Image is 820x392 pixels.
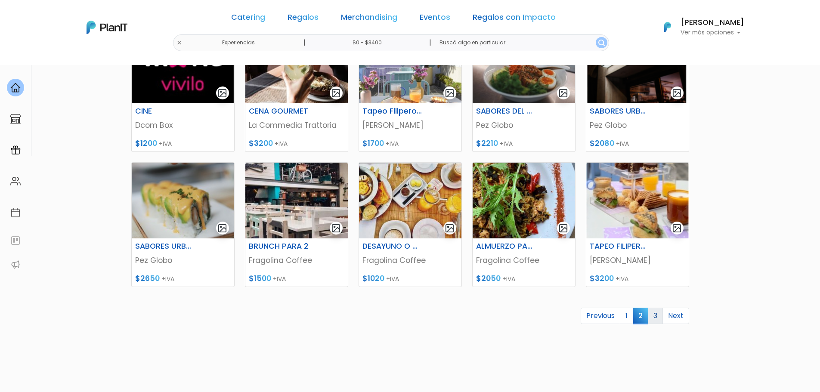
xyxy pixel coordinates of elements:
[633,308,648,324] span: 2
[658,18,677,37] img: PlanIt Logo
[476,138,498,148] span: $2210
[420,14,450,24] a: Eventos
[590,273,614,284] span: $3200
[132,28,234,103] img: thumb_thumb_moviecenter_logo.jpeg
[359,162,462,287] a: gallery-light DESAYUNO O MERIENDA PARA 2 Fragolina Coffee $1020 +IVA
[249,273,271,284] span: $1500
[357,242,428,251] h6: DESAYUNO O MERIENDA PARA 2
[130,242,201,251] h6: SABORES URBANOS 2
[558,223,568,233] img: gallery-light
[598,40,605,46] img: search_button-432b6d5273f82d61273b3651a40e1bd1b912527efae98b1b7a1b2c0702e16a8d.svg
[303,37,306,48] p: |
[502,275,515,283] span: +IVA
[331,88,341,98] img: gallery-light
[245,28,348,103] img: thumb_thumb_WhatsApp_Image_2022-06-22_at_3.14.45_PM.jpeg
[244,242,314,251] h6: BRUNCH PARA 2
[476,120,572,131] p: Pez Globo
[10,235,21,246] img: feedback-78b5a0c8f98aac82b08bfc38622c3050aee476f2c9584af64705fc4e61158814.svg
[586,163,689,238] img: thumb_44A9266D-8AB0-48FC-815C-D808EE29E30D.jpeg
[362,138,384,148] span: $1700
[581,308,620,324] a: Previous
[476,255,572,266] p: Fragolina Coffee
[10,114,21,124] img: marketplace-4ceaa7011d94191e9ded77b95e3339b90024bf715f7c57f8cf31f2d8c509eaba.svg
[585,107,655,116] h6: SABORES URBANOS
[44,8,124,25] div: ¿Necesitás ayuda?
[273,275,286,283] span: +IVA
[386,275,399,283] span: +IVA
[275,139,288,148] span: +IVA
[433,34,609,51] input: Buscá algo en particular..
[473,163,575,238] img: thumb_WhatsApp_Image_2025-03-27_at_15.14.25.jpeg
[87,21,127,34] img: PlanIt Logo
[590,120,685,131] p: Pez Globo
[161,275,174,283] span: +IVA
[341,14,397,24] a: Merchandising
[159,139,172,148] span: +IVA
[249,138,273,148] span: $3200
[249,255,344,266] p: Fragolina Coffee
[590,255,685,266] p: [PERSON_NAME]
[653,16,744,38] button: PlanIt Logo [PERSON_NAME] Ver más opciones
[176,40,182,46] img: close-6986928ebcb1d6c9903e3b54e860dbc4d054630f23adef3a32610726dff6a82b.svg
[331,223,341,233] img: gallery-light
[616,275,628,283] span: +IVA
[135,138,157,148] span: $1200
[585,242,655,251] h6: TAPEO FILIPERO X4
[362,120,458,131] p: [PERSON_NAME]
[471,242,542,251] h6: ALMUERZO PARA 2
[476,273,501,284] span: $2050
[386,139,399,148] span: +IVA
[135,120,231,131] p: Dcom Box
[662,308,689,324] a: Next
[473,28,575,103] img: thumb_Ramen.JPG
[357,107,428,116] h6: Tapeo Filipero Para 2
[362,255,458,266] p: Fragolina Coffee
[445,88,455,98] img: gallery-light
[244,107,314,116] h6: CENA GOURMET
[217,88,227,98] img: gallery-light
[131,27,235,152] a: gallery-light CINE Dcom Box $1200 +IVA
[445,223,455,233] img: gallery-light
[362,273,384,284] span: $1020
[10,259,21,270] img: partners-52edf745621dab592f3b2c58e3bca9d71375a7ef29c3b500c9f145b62cc070d4.svg
[132,163,234,238] img: thumb_Lima.JPG
[359,163,461,238] img: thumb_WhatsApp_Image_2025-03-27_at_14.45.25.jpeg
[245,163,348,238] img: thumb_WhatsApp_Image_2025-03-27_at_13.40.08.jpeg
[245,27,348,152] a: gallery-light CENA GOURMET La Commedia Trattoria $3200 +IVA
[500,139,513,148] span: +IVA
[135,273,160,284] span: $2650
[586,27,689,152] a: gallery-light SABORES URBANOS Pez Globo $2080 +IVA
[616,139,629,148] span: +IVA
[586,28,689,103] img: thumb_Captura_de_pantalla_2025-05-21_121628.png
[135,255,231,266] p: Pez Globo
[10,145,21,155] img: campaigns-02234683943229c281be62815700db0a1741e53638e28bf9629b52c665b00959.svg
[672,88,682,98] img: gallery-light
[473,14,556,24] a: Regalos con Impacto
[429,37,431,48] p: |
[681,19,744,27] h6: [PERSON_NAME]
[672,223,682,233] img: gallery-light
[586,162,689,287] a: gallery-light TAPEO FILIPERO X4 [PERSON_NAME] $3200 +IVA
[590,138,614,148] span: $2080
[217,223,227,233] img: gallery-light
[131,162,235,287] a: gallery-light SABORES URBANOS 2 Pez Globo $2650 +IVA
[10,83,21,93] img: home-e721727adea9d79c4d83392d1f703f7f8bce08238fde08b1acbfd93340b81755.svg
[472,162,576,287] a: gallery-light ALMUERZO PARA 2 Fragolina Coffee $2050 +IVA
[558,88,568,98] img: gallery-light
[620,308,633,324] a: 1
[359,28,461,103] img: thumb_thumb_233CDB15-6072-45CA-A93F-2E99177F7395__3_.jpeg
[10,207,21,218] img: calendar-87d922413cdce8b2cf7b7f5f62616a5cf9e4887200fb71536465627b3292af00.svg
[681,30,744,36] p: Ver más opciones
[471,107,542,116] h6: SABORES DEL MUNDO PARA 2
[130,107,201,116] h6: CINE
[359,27,462,152] a: gallery-light Tapeo Filipero Para 2 [PERSON_NAME] $1700 +IVA
[10,176,21,186] img: people-662611757002400ad9ed0e3c099ab2801c6687ba6c219adb57efc949bc21e19d.svg
[231,14,265,24] a: Catering
[288,14,319,24] a: Regalos
[249,120,344,131] p: La Commedia Trattoria
[245,162,348,287] a: gallery-light BRUNCH PARA 2 Fragolina Coffee $1500 +IVA
[648,308,663,324] a: 3
[472,27,576,152] a: gallery-light SABORES DEL MUNDO PARA 2 Pez Globo $2210 +IVA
